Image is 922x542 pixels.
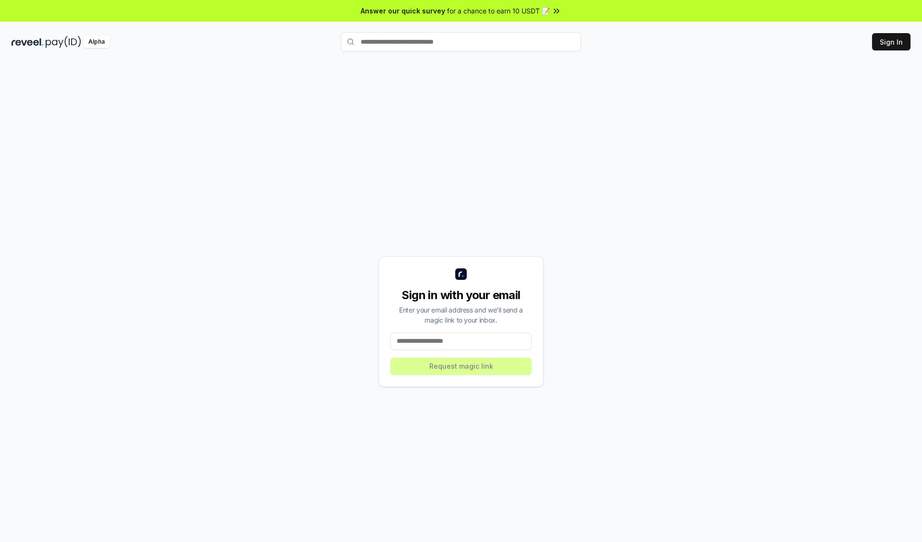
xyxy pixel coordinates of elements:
img: logo_small [455,268,467,280]
span: Answer our quick survey [361,6,445,16]
div: Alpha [83,36,110,48]
img: reveel_dark [12,36,44,48]
div: Enter your email address and we’ll send a magic link to your inbox. [390,305,532,325]
button: Sign In [872,33,910,50]
div: Sign in with your email [390,288,532,303]
img: pay_id [46,36,81,48]
span: for a chance to earn 10 USDT 📝 [447,6,550,16]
